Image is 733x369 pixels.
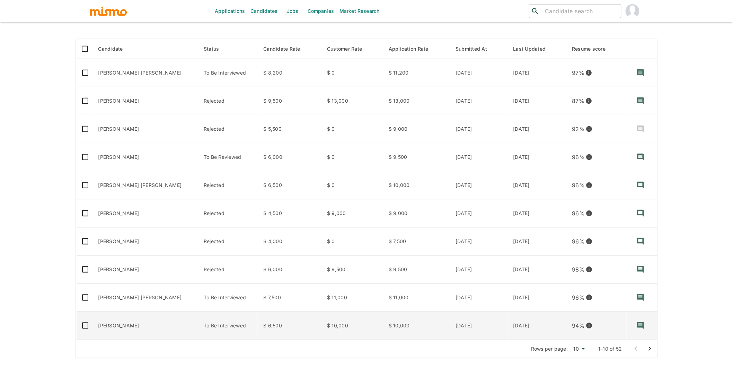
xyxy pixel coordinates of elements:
[585,69,592,76] svg: View resume score details
[513,45,555,53] span: Last Updated
[321,143,383,171] td: $ 0
[383,228,450,256] td: $ 7,500
[572,180,585,190] p: 96 %
[508,284,567,312] td: [DATE]
[321,171,383,199] td: $ 0
[321,228,383,256] td: $ 0
[258,87,321,115] td: $ 9,500
[383,284,450,312] td: $ 11,000
[198,59,258,87] td: To Be Interviewed
[508,115,567,143] td: [DATE]
[572,68,584,78] p: 97 %
[198,87,258,115] td: Rejected
[76,39,657,340] table: enhanced table
[508,199,567,228] td: [DATE]
[586,238,593,245] svg: View resume score details
[632,205,649,222] button: recent-notes
[321,59,383,87] td: $ 0
[198,171,258,199] td: Rejected
[586,294,593,301] svg: View resume score details
[258,115,321,143] td: $ 5,500
[572,321,585,331] p: 94 %
[643,342,657,356] button: Go to next page
[321,284,383,312] td: $ 11,000
[586,126,593,132] svg: View resume score details
[198,284,258,312] td: To Be Interviewed
[632,317,649,334] button: recent-notes
[198,256,258,284] td: Rejected
[508,171,567,199] td: [DATE]
[450,228,507,256] td: [DATE]
[585,97,592,104] svg: View resume score details
[632,121,649,137] button: recent-notes
[383,171,450,199] td: $ 10,000
[198,143,258,171] td: To Be Reviewed
[572,265,585,274] p: 98 %
[198,199,258,228] td: Rejected
[571,344,588,354] div: 10
[258,256,321,284] td: $ 6,000
[586,210,593,217] svg: View resume score details
[383,312,450,340] td: $ 10,000
[572,293,585,302] p: 96 %
[93,115,198,143] td: [PERSON_NAME]
[450,199,507,228] td: [DATE]
[632,261,649,278] button: recent-notes
[450,115,507,143] td: [DATE]
[572,124,585,134] p: 92 %
[258,228,321,256] td: $ 4,000
[450,312,507,340] td: [DATE]
[93,143,198,171] td: [PERSON_NAME]
[204,45,228,53] span: Status
[586,154,593,161] svg: View resume score details
[321,256,383,284] td: $ 9,500
[198,115,258,143] td: Rejected
[258,171,321,199] td: $ 6,500
[321,199,383,228] td: $ 9,000
[93,59,198,87] td: [PERSON_NAME] [PERSON_NAME]
[450,143,507,171] td: [DATE]
[321,87,383,115] td: $ 13,000
[508,59,567,87] td: [DATE]
[383,59,450,87] td: $ 11,200
[383,199,450,228] td: $ 9,000
[258,312,321,340] td: $ 6,500
[586,266,593,273] svg: View resume score details
[258,59,321,87] td: $ 8,200
[508,256,567,284] td: [DATE]
[632,149,649,165] button: recent-notes
[572,96,584,106] p: 87 %
[572,45,615,53] span: Resume score
[632,177,649,194] button: recent-notes
[258,199,321,228] td: $ 4,500
[93,87,198,115] td: [PERSON_NAME]
[93,199,198,228] td: [PERSON_NAME]
[508,87,567,115] td: [DATE]
[456,45,496,53] span: Submitted At
[542,6,618,16] input: Candidate search
[572,237,585,246] p: 96 %
[383,256,450,284] td: $ 9,500
[93,312,198,340] td: [PERSON_NAME]
[632,289,649,306] button: recent-notes
[508,228,567,256] td: [DATE]
[321,115,383,143] td: $ 0
[450,59,507,87] td: [DATE]
[93,228,198,256] td: [PERSON_NAME]
[508,312,567,340] td: [DATE]
[321,312,383,340] td: $ 10,000
[450,284,507,312] td: [DATE]
[586,322,593,329] svg: View resume score details
[586,182,593,189] svg: View resume score details
[93,256,198,284] td: [PERSON_NAME]
[572,208,585,218] p: 96 %
[98,45,132,53] span: Candidate
[450,256,507,284] td: [DATE]
[327,45,371,53] span: Customer Rate
[263,45,309,53] span: Candidate Rate
[198,312,258,340] td: To Be Interviewed
[258,143,321,171] td: $ 6,000
[389,45,438,53] span: Application Rate
[383,143,450,171] td: $ 9,500
[93,171,198,199] td: [PERSON_NAME] [PERSON_NAME]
